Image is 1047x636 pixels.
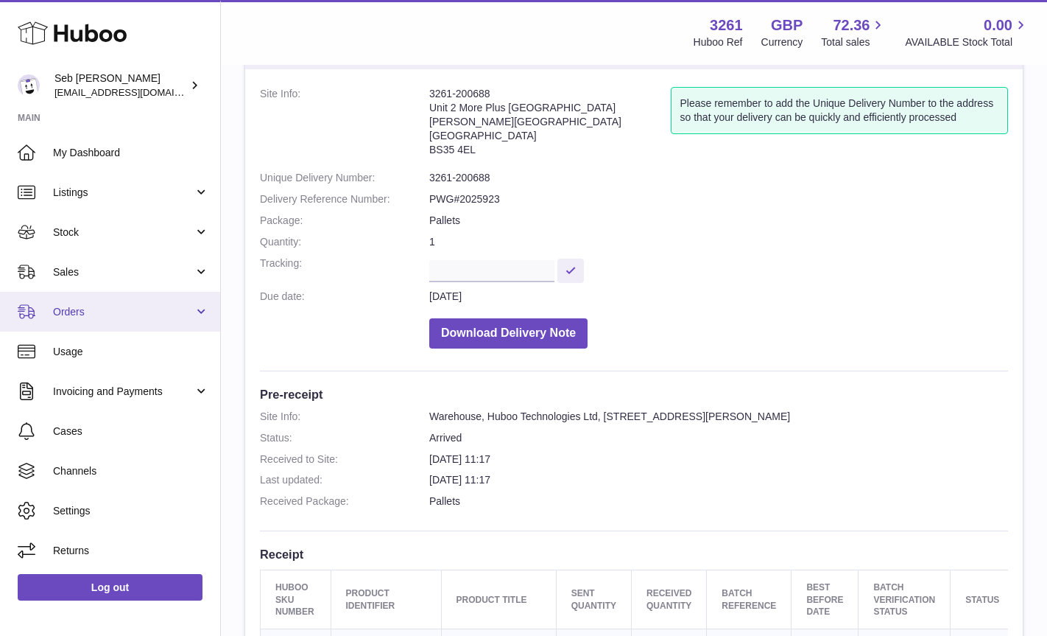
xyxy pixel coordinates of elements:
th: Received Quantity [632,570,707,629]
span: Listings [53,186,194,200]
span: Settings [53,504,209,518]
span: AVAILABLE Stock Total [905,35,1029,49]
dd: [DATE] 11:17 [429,452,1008,466]
dt: Tracking: [260,256,429,282]
h3: Receipt [260,546,1008,562]
th: Product title [441,570,556,629]
button: Download Delivery Note [429,318,588,349]
span: Invoicing and Payments [53,385,194,399]
div: Please remember to add the Unique Delivery Number to the address so that your delivery can be qui... [671,87,1009,134]
dt: Site Info: [260,410,429,424]
span: 0.00 [984,15,1012,35]
th: Huboo SKU Number [261,570,331,629]
address: 3261-200688 Unit 2 More Plus [GEOGRAPHIC_DATA] [PERSON_NAME][GEOGRAPHIC_DATA] [GEOGRAPHIC_DATA] B... [429,87,671,164]
strong: 3261 [710,15,743,35]
span: Stock [53,226,194,240]
span: Total sales [821,35,886,49]
span: [EMAIL_ADDRESS][DOMAIN_NAME] [54,86,216,98]
th: Product Identifier [331,570,441,629]
th: Best Before Date [792,570,859,629]
span: Channels [53,464,209,478]
div: Currency [761,35,803,49]
dd: Warehouse, Huboo Technologies Ltd, [STREET_ADDRESS][PERSON_NAME] [429,410,1008,424]
th: Batch Verification Status [859,570,951,629]
dd: [DATE] 11:17 [429,473,1008,487]
span: Orders [53,305,194,319]
a: Log out [18,574,202,601]
span: Usage [53,345,209,359]
th: Status [951,570,1023,629]
th: Batch Reference [707,570,792,629]
dd: Pallets [429,495,1008,509]
dt: Last updated: [260,473,429,487]
dd: PWG#2025923 [429,192,1008,206]
h3: Pre-receipt [260,386,1008,402]
span: My Dashboard [53,146,209,160]
dd: 3261-200688 [429,171,1008,185]
dt: Quantity: [260,235,429,249]
div: Huboo Ref [694,35,743,49]
dt: Delivery Reference Number: [260,192,429,206]
strong: GBP [771,15,803,35]
img: ecom@bravefoods.co.uk [18,74,40,97]
dt: Due date: [260,290,429,304]
dt: Unique Delivery Number: [260,171,429,185]
a: 0.00 AVAILABLE Stock Total [905,15,1029,49]
dd: Arrived [429,431,1008,445]
dd: [DATE] [429,290,1008,304]
dt: Received to Site: [260,452,429,466]
dd: Pallets [429,214,1008,228]
dt: Package: [260,214,429,228]
dt: Received Package: [260,495,429,509]
th: Sent Quantity [556,570,631,629]
span: Cases [53,424,209,438]
span: Sales [53,265,194,279]
span: 72.36 [833,15,870,35]
dt: Site Info: [260,87,429,164]
dd: 1 [429,235,1008,249]
a: 72.36 Total sales [821,15,886,49]
span: Returns [53,544,209,558]
dt: Status: [260,431,429,445]
div: Seb [PERSON_NAME] [54,71,187,99]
